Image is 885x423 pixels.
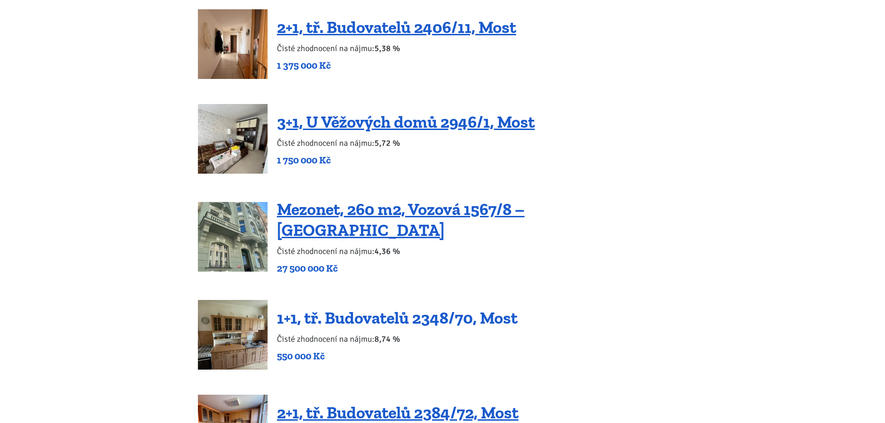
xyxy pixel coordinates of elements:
[277,112,535,132] a: 3+1, U Věžových domů 2946/1, Most
[374,334,400,344] b: 8,74 %
[277,17,516,37] a: 2+1, tř. Budovatelů 2406/11, Most
[277,245,687,258] p: Čisté zhodnocení na nájmu:
[374,43,400,53] b: 5,38 %
[277,42,516,55] p: Čisté zhodnocení na nájmu:
[277,59,516,72] p: 1 375 000 Kč
[277,199,524,240] a: Mezonet, 260 m2, Vozová 1567/8 – [GEOGRAPHIC_DATA]
[374,138,400,148] b: 5,72 %
[277,308,518,328] a: 1+1, tř. Budovatelů 2348/70, Most
[277,137,535,150] p: Čisté zhodnocení na nájmu:
[277,262,687,275] p: 27 500 000 Kč
[374,246,400,256] b: 4,36 %
[277,350,518,363] p: 550 000 Kč
[277,332,518,345] p: Čisté zhodnocení na nájmu:
[277,403,518,423] a: 2+1, tř. Budovatelů 2384/72, Most
[277,154,535,167] p: 1 750 000 Kč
